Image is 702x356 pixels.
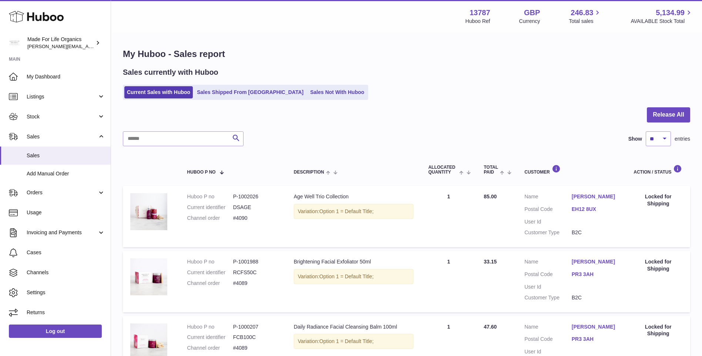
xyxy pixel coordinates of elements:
dt: User Id [524,348,572,355]
span: Returns [27,309,105,316]
div: Variation: [294,334,414,349]
dt: Name [524,323,572,332]
dt: Huboo P no [187,258,233,265]
dt: User Id [524,218,572,225]
dd: #4089 [233,345,279,352]
dd: P-1002026 [233,193,279,200]
div: Brightening Facial Exfoliator 50ml [294,258,414,265]
span: Sales [27,152,105,159]
dt: Customer Type [524,294,572,301]
span: Add Manual Order [27,170,105,177]
dt: Postal Code [524,336,572,345]
strong: GBP [524,8,540,18]
img: brightening-facial-exfoliator-50ml-rcfs50c-1.jpg [130,258,167,295]
a: PR3 3AH [572,271,619,278]
dt: Huboo P no [187,193,233,200]
a: [PERSON_NAME] [572,193,619,200]
dt: User Id [524,283,572,290]
dd: FCB100C [233,334,279,341]
dt: Postal Code [524,271,572,280]
dt: Current identifier [187,334,233,341]
div: Variation: [294,269,414,284]
img: age-well-trio-collection-dsage-1.jpg [130,193,167,230]
dt: Channel order [187,215,233,222]
span: Channels [27,269,105,276]
dt: Channel order [187,345,233,352]
span: Stock [27,113,97,120]
dd: RCFS50C [233,269,279,276]
span: [PERSON_NAME][EMAIL_ADDRESS][PERSON_NAME][DOMAIN_NAME] [27,43,188,49]
img: geoff.winwood@madeforlifeorganics.com [9,37,20,48]
span: Listings [27,93,97,100]
span: Orders [27,189,97,196]
span: 85.00 [484,194,497,199]
dt: Channel order [187,280,233,287]
label: Show [628,135,642,142]
a: 5,134.99 AVAILABLE Stock Total [631,8,693,25]
dt: Name [524,258,572,267]
strong: 13787 [470,8,490,18]
dt: Postal Code [524,206,572,215]
div: Locked for Shipping [634,323,683,337]
td: 1 [421,251,476,312]
h2: Sales currently with Huboo [123,67,218,77]
button: Release All [647,107,690,122]
a: Current Sales with Huboo [124,86,193,98]
dd: #4090 [233,215,279,222]
div: Currency [519,18,540,25]
a: Sales Shipped From [GEOGRAPHIC_DATA] [194,86,306,98]
span: Option 1 = Default Title; [319,273,374,279]
a: Sales Not With Huboo [308,86,367,98]
span: Usage [27,209,105,216]
span: 5,134.99 [656,8,685,18]
td: 1 [421,186,476,247]
dd: B2C [572,294,619,301]
dt: Huboo P no [187,323,233,330]
div: Variation: [294,204,414,219]
div: Customer [524,165,619,175]
span: Total paid [484,165,498,175]
div: Made For Life Organics [27,36,94,50]
span: Option 1 = Default Title; [319,338,374,344]
a: EH12 8UX [572,206,619,213]
dd: B2C [572,229,619,236]
span: Cases [27,249,105,256]
span: AVAILABLE Stock Total [631,18,693,25]
span: ALLOCATED Quantity [428,165,457,175]
dt: Current identifier [187,204,233,211]
span: Description [294,170,324,175]
div: Age Well Trio Collection [294,193,414,200]
dt: Name [524,193,572,202]
div: Locked for Shipping [634,193,683,207]
h1: My Huboo - Sales report [123,48,690,60]
a: 246.83 Total sales [569,8,602,25]
a: [PERSON_NAME] [572,258,619,265]
div: Huboo Ref [466,18,490,25]
span: 246.83 [571,8,593,18]
a: [PERSON_NAME] [572,323,619,330]
a: Log out [9,325,102,338]
dt: Customer Type [524,229,572,236]
span: 33.15 [484,259,497,265]
span: Huboo P no [187,170,216,175]
span: My Dashboard [27,73,105,80]
span: Invoicing and Payments [27,229,97,236]
span: Settings [27,289,105,296]
div: Action / Status [634,165,683,175]
span: Option 1 = Default Title; [319,208,374,214]
div: Locked for Shipping [634,258,683,272]
dd: #4089 [233,280,279,287]
span: Total sales [569,18,602,25]
span: Sales [27,133,97,140]
span: 47.60 [484,324,497,330]
div: Daily Radiance Facial Cleansing Balm 100ml [294,323,414,330]
dd: DSAGE [233,204,279,211]
a: PR3 3AH [572,336,619,343]
dd: P-1001988 [233,258,279,265]
dd: P-1000207 [233,323,279,330]
span: entries [675,135,690,142]
dt: Current identifier [187,269,233,276]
